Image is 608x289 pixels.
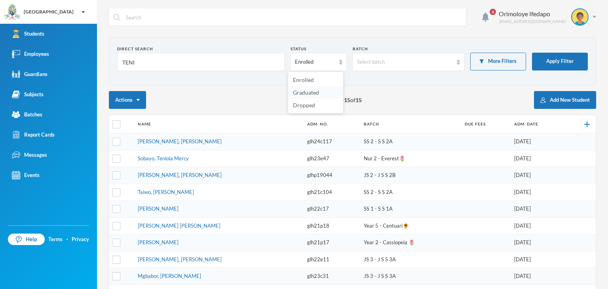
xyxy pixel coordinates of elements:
[510,251,565,268] td: [DATE]
[138,222,220,229] a: [PERSON_NAME] [PERSON_NAME]
[344,97,350,103] b: 15
[572,9,588,25] img: STUDENT
[303,167,360,184] td: glhp19044
[303,115,360,133] th: Adm. No.
[510,217,565,234] td: [DATE]
[12,70,47,78] div: Guardians
[125,8,462,26] input: Search
[360,133,461,150] td: SS 2 - S S 2A
[303,251,360,268] td: glh22e11
[293,89,319,96] span: Graduated
[360,201,461,218] td: SS 1 - S S 1A
[113,14,120,21] img: search
[303,234,360,251] td: glh21p17
[510,268,565,285] td: [DATE]
[360,184,461,201] td: SS 2 - S S 2A
[303,184,360,201] td: glh21c104
[303,133,360,150] td: glh24c117
[12,110,42,119] div: Batches
[12,50,49,58] div: Employees
[490,9,496,15] span: 4
[534,91,596,109] button: Add New Student
[303,268,360,285] td: glh23c31
[138,256,222,262] a: [PERSON_NAME], [PERSON_NAME]
[510,150,565,167] td: [DATE]
[303,217,360,234] td: glh21p18
[138,205,179,212] a: [PERSON_NAME]
[584,122,590,127] img: +
[48,236,63,243] a: Terms
[8,234,45,245] a: Help
[360,217,461,234] td: Year 5 - Centuari🌻
[138,138,222,144] a: [PERSON_NAME], [PERSON_NAME]
[293,76,314,83] span: Enrolled
[353,46,464,52] div: Batch
[138,273,201,279] a: Mgbabor, [PERSON_NAME]
[510,184,565,201] td: [DATE]
[134,115,303,133] th: Name
[303,150,360,167] td: glh23e47
[360,268,461,285] td: JS 3 - J S S 3A
[510,115,565,133] th: Adm. Date
[510,167,565,184] td: [DATE]
[138,155,189,162] a: Sobayo, Teniola Mercy
[72,236,89,243] a: Privacy
[138,189,194,195] a: Taiwo, [PERSON_NAME]
[470,53,526,70] button: More Filters
[293,102,315,108] span: Dropped
[360,251,461,268] td: JS 3 - J S S 3A
[303,201,360,218] td: glh22c17
[357,58,453,66] div: Select batch
[4,4,20,20] img: logo
[355,97,362,103] b: 15
[12,171,40,179] div: Events
[12,151,47,159] div: Messages
[360,234,461,251] td: Year 2 - Cassiopeia 🌷
[291,46,346,52] div: Status
[12,30,44,38] div: Students
[360,150,461,167] td: Nur 2 - Everest🌷
[138,172,222,178] a: [PERSON_NAME], [PERSON_NAME]
[138,239,179,245] a: [PERSON_NAME]
[117,46,285,52] div: Direct Search
[510,201,565,218] td: [DATE]
[360,115,461,133] th: Batch
[461,115,510,133] th: Due Fees
[109,91,146,109] button: Actions
[510,234,565,251] td: [DATE]
[499,9,565,19] div: Orimoloye Ifedapo
[122,53,280,71] input: Name, Admin No, Phone number, Email Address
[295,58,335,66] div: Enrolled
[360,167,461,184] td: JS 2 - J S S 2B
[499,19,565,25] div: [EMAIL_ADDRESS][DOMAIN_NAME]
[24,8,74,15] div: [GEOGRAPHIC_DATA]
[510,133,565,150] td: [DATE]
[12,131,55,139] div: Report Cards
[532,53,588,70] button: Apply Filter
[12,90,44,99] div: Subjects
[66,236,68,243] div: ·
